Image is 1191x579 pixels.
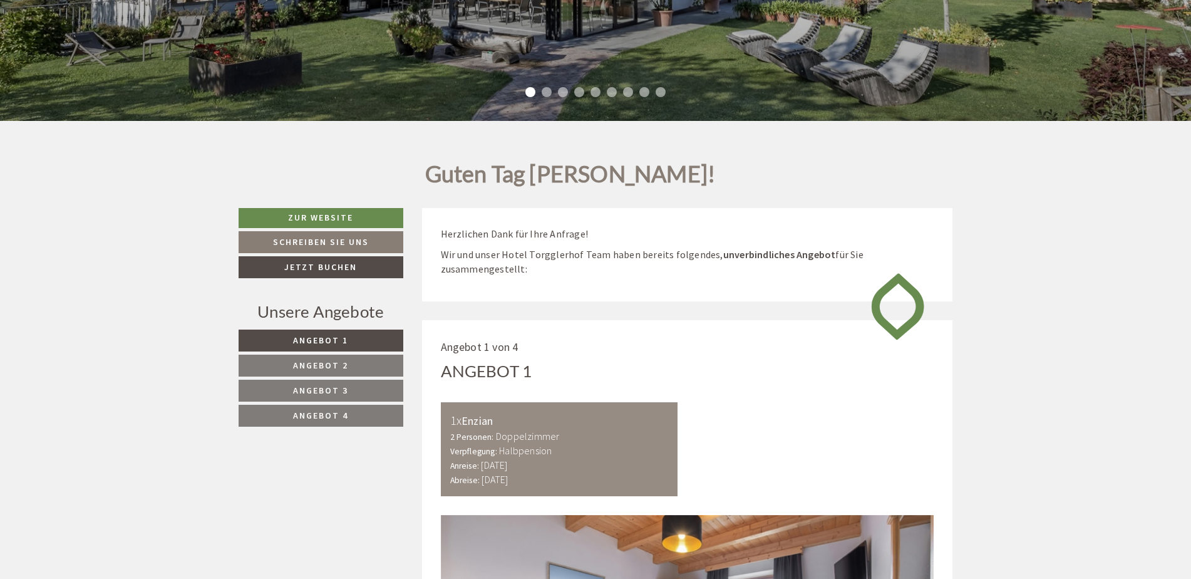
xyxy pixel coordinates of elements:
[293,410,348,421] span: Angebot 4
[481,459,507,471] b: [DATE]
[293,335,348,346] span: Angebot 1
[214,10,281,31] div: Mittwoch
[418,330,493,352] button: Senden
[295,37,474,47] div: Sie
[499,444,552,457] b: Halbpension
[239,231,403,253] a: Schreiben Sie uns
[441,248,934,276] p: Wir und unser Hotel Torgglerhof Team haben bereits folgendes, für Sie zusammengestellt:
[450,461,480,471] small: Anreise:
[450,475,480,486] small: Abreise:
[482,473,508,486] b: [DATE]
[295,61,474,70] small: 22:05
[425,162,716,193] h1: Guten Tag [PERSON_NAME]!
[441,227,934,241] p: Herzlichen Dank für Ihre Anfrage!
[441,340,518,354] span: Angebot 1 von 4
[723,248,836,261] strong: unverbindliches Angebot
[293,385,348,396] span: Angebot 3
[239,208,403,228] a: Zur Website
[239,256,403,278] a: Jetzt buchen
[10,75,317,170] div: Guten Abend! Gibt es noch das zweite Angebot noch, mit der Suite [PERSON_NAME] ? Würde mich noch ...
[450,446,497,457] small: Verpflegung:
[19,160,311,169] small: 22:06
[441,360,532,383] div: Angebot 1
[239,300,403,323] div: Unsere Angebote
[450,432,494,442] small: 2 Personen:
[450,412,669,430] div: Enzian
[450,412,461,428] b: 1x
[289,34,483,73] div: Guten Tag, wie können wir Ihnen helfen?
[862,262,934,351] img: image
[19,78,311,88] div: [PERSON_NAME]
[293,360,348,371] span: Angebot 2
[496,430,559,442] b: Doppelzimmer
